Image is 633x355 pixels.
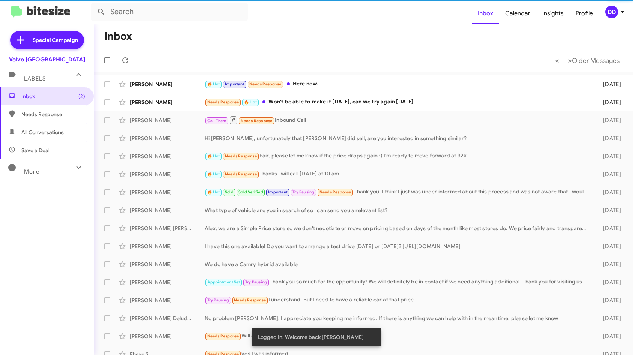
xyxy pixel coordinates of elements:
div: [PERSON_NAME] [130,189,205,196]
span: Needs Response [241,118,273,123]
a: Special Campaign [10,31,84,49]
span: Inbox [21,93,85,100]
div: DD [605,6,618,18]
div: Hi [PERSON_NAME], unfortunately that [PERSON_NAME] did sell, are you interested in something simi... [205,135,592,142]
span: Needs Response [225,154,257,159]
div: [DATE] [592,171,627,178]
span: Call Them [207,118,227,123]
span: Try Pausing [292,190,314,195]
span: 🔥 Hot [207,82,220,87]
span: Try Pausing [207,298,229,303]
div: [DATE] [592,279,627,286]
span: Needs Response [207,100,239,105]
span: Needs Response [249,82,281,87]
button: Previous [550,53,564,68]
nav: Page navigation example [551,53,624,68]
div: Here now. [205,80,592,88]
div: [DATE] [592,81,627,88]
h1: Inbox [104,30,132,42]
div: Thank you. I think I just was under informed about this process and was not aware that I would ne... [205,188,592,196]
div: [PERSON_NAME] [130,117,205,124]
span: Older Messages [572,57,619,65]
input: Search [91,3,248,21]
div: [DATE] [592,297,627,304]
div: [DATE] [592,189,627,196]
div: Thanks I will call [DATE] at 10 am. [205,170,592,178]
span: 🔥 Hot [207,154,220,159]
div: [DATE] [592,243,627,250]
span: Needs Response [319,190,351,195]
div: [PERSON_NAME] [130,81,205,88]
div: [DATE] [592,315,627,322]
span: Try Pausing [245,280,267,285]
a: Inbox [472,3,499,24]
div: [DATE] [592,135,627,142]
div: [PERSON_NAME] [130,171,205,178]
div: What type of vehicle are you in search of so I can send you a relevant list? [205,207,592,214]
div: [PERSON_NAME] [130,135,205,142]
span: 🔥 Hot [207,172,220,177]
div: [DATE] [592,333,627,340]
div: [PERSON_NAME] [130,297,205,304]
div: [PERSON_NAME] [130,243,205,250]
div: Inbound Call [205,115,592,125]
div: I have this one available! Do you want to arrange a test drive [DATE] or [DATE]? [URL][DOMAIN_NAME] [205,243,592,250]
div: I understand. But I need to have a reliable car at that price. [205,296,592,304]
div: [PERSON_NAME] [130,207,205,214]
span: Sold Verified [238,190,263,195]
div: Will do! [205,332,592,340]
span: More [24,168,39,175]
span: All Conversations [21,129,64,136]
div: [DATE] [592,261,627,268]
span: « [555,56,559,65]
span: 🔥 Hot [244,100,257,105]
div: [DATE] [592,153,627,160]
div: [DATE] [592,117,627,124]
a: Insights [536,3,570,24]
div: Thank you so much for the opportunity! We will definitely be in contact if we need anything addit... [205,278,592,286]
div: Volvo [GEOGRAPHIC_DATA] [9,56,85,63]
a: Calendar [499,3,536,24]
span: Important [268,190,288,195]
div: We do have a Camry hybrid available [205,261,592,268]
span: Logged In. Welcome back [PERSON_NAME] [258,333,364,341]
div: [DATE] [592,99,627,106]
div: [DATE] [592,225,627,232]
div: Alex, we are a Simple Price store so we don't negotiate or move on pricing based on days of the m... [205,225,592,232]
span: Needs Response [225,172,257,177]
div: [PERSON_NAME] [PERSON_NAME] [130,225,205,232]
div: [PERSON_NAME] [130,153,205,160]
div: [PERSON_NAME] Deluda [PERSON_NAME] [130,315,205,322]
span: 🔥 Hot [207,190,220,195]
span: Needs Response [207,334,239,339]
div: No problem [PERSON_NAME], I appreciate you keeping me informed. If there is anything we can help ... [205,315,592,322]
a: Profile [570,3,599,24]
span: Important [225,82,244,87]
div: [PERSON_NAME] [130,99,205,106]
span: Sold [225,190,234,195]
div: [PERSON_NAME] [130,333,205,340]
button: Next [563,53,624,68]
div: [PERSON_NAME] [130,261,205,268]
span: Appointment Set [207,280,240,285]
span: » [568,56,572,65]
div: Fair, please let me know if the price drops again :) I'm ready to move forward at 32k [205,152,592,160]
div: [PERSON_NAME] [130,279,205,286]
span: Needs Response [234,298,266,303]
span: Needs Response [21,111,85,118]
div: Won't be able to make it [DATE], can we try again [DATE] [205,98,592,106]
span: Save a Deal [21,147,49,154]
span: Special Campaign [33,36,78,44]
span: Labels [24,75,46,82]
div: [DATE] [592,207,627,214]
span: (2) [78,93,85,100]
button: DD [599,6,625,18]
